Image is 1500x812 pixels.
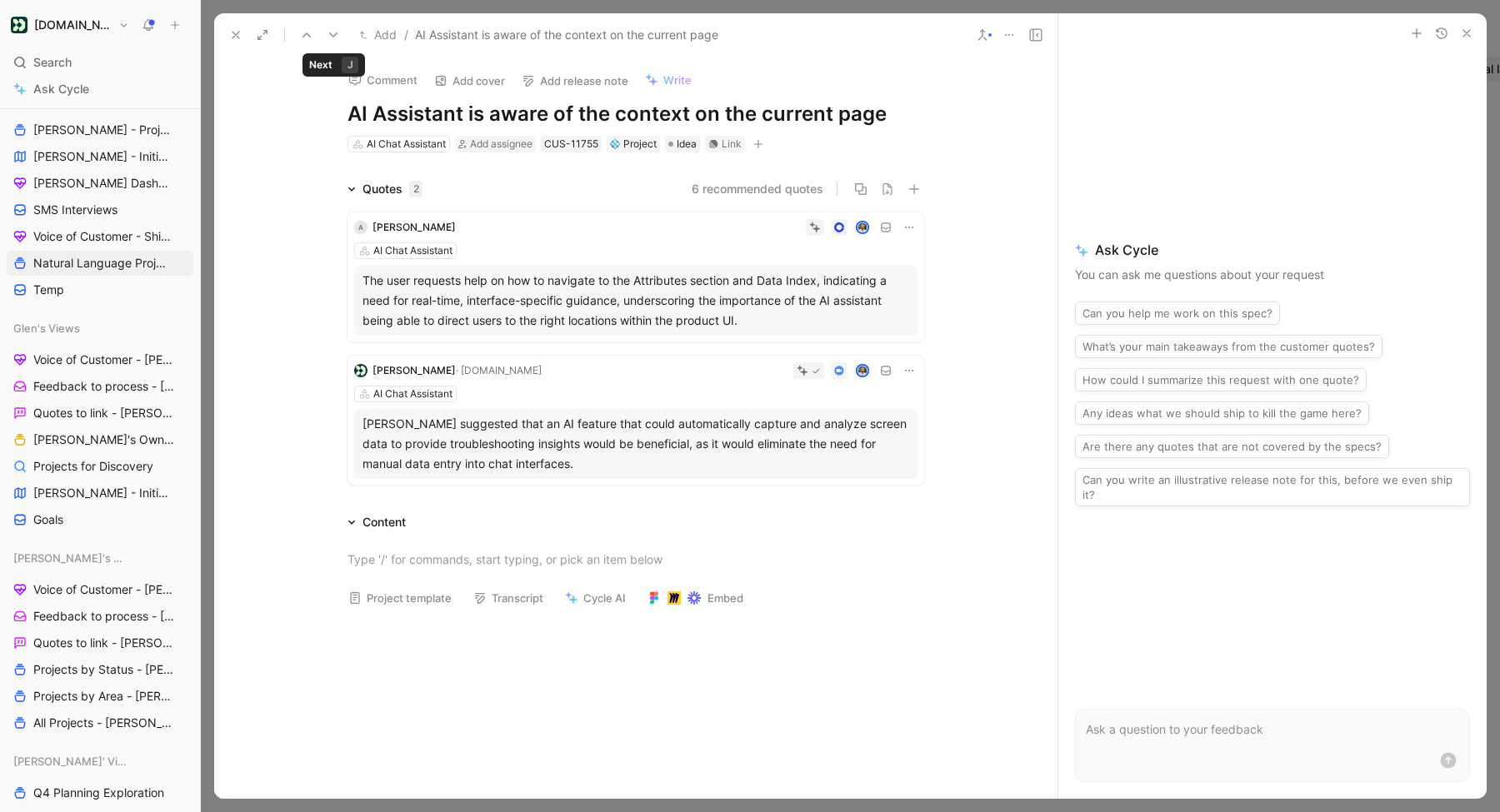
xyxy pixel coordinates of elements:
[33,175,172,192] span: [PERSON_NAME] Dashboard
[610,136,657,152] div: Project
[7,50,193,75] div: Search
[372,221,456,233] span: [PERSON_NAME]
[7,684,193,709] a: Projects by Area - [PERSON_NAME]
[362,271,909,331] div: The user requests help on how to navigate to the Attributes section and Data Index, indicating a ...
[466,586,551,610] button: Transcript
[1075,368,1367,391] button: How could I summarize this request with one quote?
[33,351,175,368] span: Voice of Customer - [PERSON_NAME]
[341,179,429,199] div: Quotes2
[7,780,193,805] a: Q4 Planning Exploration
[610,139,620,149] img: 💠
[7,427,193,452] a: [PERSON_NAME]'s Owned Projects
[342,57,358,73] div: J
[7,6,193,302] div: [PERSON_NAME] ViewsVoice of Customer - [PERSON_NAME]Feedback to process - [PERSON_NAME]Quotes to ...
[7,251,193,276] a: Natural Language Projects
[7,13,133,37] button: Customer.io[DOMAIN_NAME]
[415,25,718,45] span: AI Assistant is aware of the context on the current page
[33,202,117,218] span: SMS Interviews
[367,136,446,152] div: AI Chat Assistant
[1075,240,1470,260] span: Ask Cycle
[7,630,193,655] a: Quotes to link - [PERSON_NAME]
[33,228,172,245] span: Voice of Customer - Shipped
[7,171,193,196] a: [PERSON_NAME] Dashboard
[33,485,172,501] span: [PERSON_NAME] - Initiatives
[640,586,751,610] button: Embed
[33,581,175,598] span: Voice of Customer - [PERSON_NAME]
[372,364,456,376] span: [PERSON_NAME]
[7,454,193,479] a: Projects for Discovery
[1075,401,1369,425] button: Any ideas what we should ship to kill the game here?
[362,179,422,199] div: Quotes
[7,507,193,532] a: Goals
[33,281,64,298] span: Temp
[1075,301,1280,325] button: Can you help me work on this spec?
[7,401,193,426] a: Quotes to link - [PERSON_NAME]
[1075,435,1389,458] button: Are there any quotes that are not covered by the specs?
[354,221,367,234] div: A
[409,181,422,197] div: 2
[1075,468,1470,506] button: Can you write an illustrative release note for this, before we even ship it?
[456,364,542,376] span: · [DOMAIN_NAME]
[7,577,193,602] a: Voice of Customer - [PERSON_NAME]
[722,136,742,152] div: Link
[607,136,660,152] div: 💠Project
[34,17,112,32] h1: [DOMAIN_NAME]
[33,785,164,801] span: Q4 Planning Exploration
[7,481,193,506] a: [PERSON_NAME] - Initiatives
[7,197,193,222] a: SMS Interviews
[7,545,193,735] div: [PERSON_NAME]'s ViewsVoice of Customer - [PERSON_NAME]Feedback to process - [PERSON_NAME]Quotes t...
[341,586,459,610] button: Project template
[7,604,193,629] a: Feedback to process - [PERSON_NAME]
[427,69,512,92] button: Add cover
[33,511,63,528] span: Goals
[692,179,823,199] button: 6 recommended quotes
[637,68,699,92] button: Write
[33,688,175,705] span: Projects by Area - [PERSON_NAME]
[33,79,89,99] span: Ask Cycle
[7,224,193,249] a: Voice of Customer - Shipped
[11,17,27,33] img: Customer.io
[7,749,193,774] div: [PERSON_NAME]' Views
[7,117,193,142] a: [PERSON_NAME] - Projects
[7,710,193,735] a: All Projects - [PERSON_NAME]
[33,378,176,395] span: Feedback to process - [PERSON_NAME]
[33,405,173,421] span: Quotes to link - [PERSON_NAME]
[557,586,633,610] button: Cycle AI
[341,68,425,92] button: Comment
[857,222,868,233] img: avatar
[677,136,697,152] span: Idea
[33,661,175,678] span: Projects by Status - [PERSON_NAME]
[7,144,193,169] a: [PERSON_NAME] - Initiatives
[33,52,72,72] span: Search
[7,77,193,102] a: Ask Cycle
[33,715,172,731] span: All Projects - [PERSON_NAME]
[373,386,452,402] div: AI Chat Assistant
[362,512,406,532] div: Content
[7,347,193,372] a: Voice of Customer - [PERSON_NAME]
[33,431,174,448] span: [PERSON_NAME]'s Owned Projects
[663,72,692,87] span: Write
[341,512,412,532] div: Content
[13,320,80,336] span: Glen's Views
[514,69,636,92] button: Add release note
[33,635,173,651] span: Quotes to link - [PERSON_NAME]
[33,148,172,165] span: [PERSON_NAME] - Initiatives
[7,657,193,682] a: Projects by Status - [PERSON_NAME]
[544,136,598,152] div: CUS-11755
[857,366,868,376] img: avatar
[13,550,128,566] span: [PERSON_NAME]'s Views
[7,316,193,341] div: Glen's Views
[347,101,924,127] h1: AI Assistant is aware of the context on the current page
[33,255,171,271] span: Natural Language Projects
[7,545,193,570] div: [PERSON_NAME]'s Views
[33,458,153,475] span: Projects for Discovery
[362,414,909,474] div: [PERSON_NAME] suggested that an AI feature that could automatically capture and analyze screen da...
[373,242,452,259] div: AI Chat Assistant
[354,364,367,377] img: logo
[1075,265,1470,285] p: You can ask me questions about your request
[355,25,401,45] button: Add
[7,374,193,399] a: Feedback to process - [PERSON_NAME]
[7,277,193,302] a: Temp
[13,753,127,770] span: [PERSON_NAME]' Views
[33,122,172,138] span: [PERSON_NAME] - Projects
